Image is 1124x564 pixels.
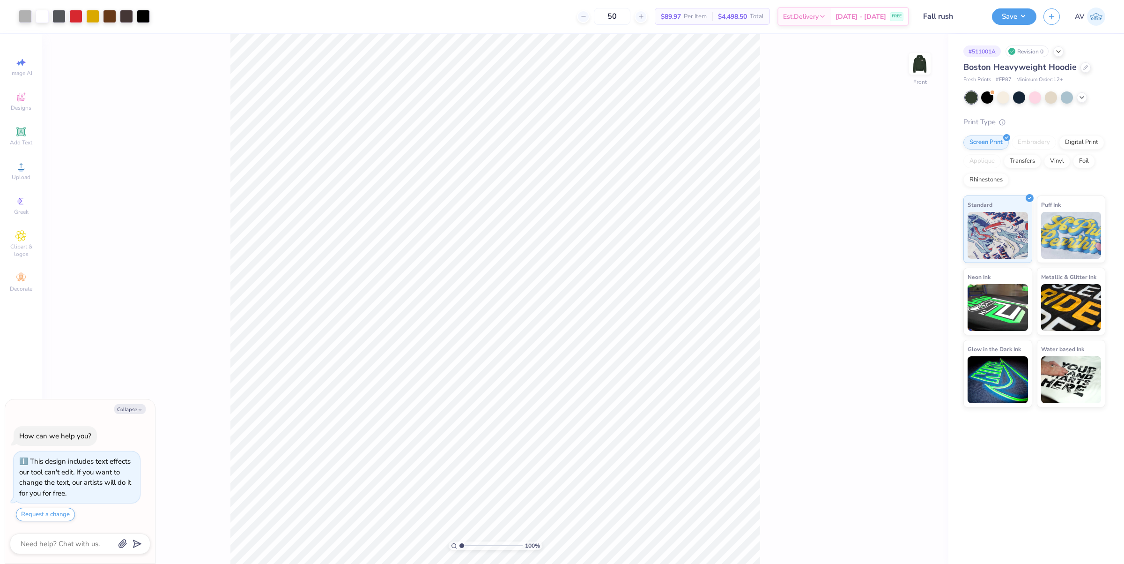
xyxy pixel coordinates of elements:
div: Print Type [963,117,1105,128]
img: Glow in the Dark Ink [968,356,1028,403]
span: Decorate [10,285,32,293]
img: Neon Ink [968,284,1028,331]
span: Boston Heavyweight Hoodie [963,61,1077,73]
div: How can we help you? [19,431,91,441]
span: 100 % [525,541,540,550]
span: Minimum Order: 12 + [1016,76,1063,84]
div: Front [913,78,927,86]
img: Aargy Velasco [1087,8,1105,26]
span: [DATE] - [DATE] [836,12,886,22]
input: – – [594,8,630,25]
span: $89.97 [661,12,681,22]
div: Vinyl [1044,154,1070,168]
span: # FP87 [996,76,1012,84]
img: Water based Ink [1041,356,1102,403]
img: Standard [968,212,1028,259]
span: Upload [12,173,30,181]
div: This design includes text effects our tool can't edit. If you want to change the text, our artist... [19,457,131,498]
span: Image AI [10,69,32,77]
span: $4,498.50 [718,12,747,22]
span: FREE [892,13,902,20]
span: AV [1075,11,1085,22]
span: Puff Ink [1041,200,1061,210]
a: AV [1075,8,1105,26]
button: Save [992,8,1036,25]
div: Transfers [1004,154,1041,168]
img: Front [910,54,929,73]
div: Revision 0 [1006,45,1049,57]
div: Foil [1073,154,1095,168]
span: Glow in the Dark Ink [968,344,1021,354]
span: Standard [968,200,992,210]
img: Puff Ink [1041,212,1102,259]
span: Metallic & Glitter Ink [1041,272,1096,282]
input: Untitled Design [916,7,985,26]
span: Greek [14,208,29,216]
img: Metallic & Glitter Ink [1041,284,1102,331]
span: Add Text [10,139,32,146]
div: Applique [963,154,1001,168]
span: Total [750,12,764,22]
div: Embroidery [1012,135,1056,150]
span: Fresh Prints [963,76,991,84]
div: Screen Print [963,135,1009,150]
span: Designs [11,104,31,112]
div: Rhinestones [963,173,1009,187]
span: Clipart & logos [5,243,37,258]
span: Est. Delivery [783,12,819,22]
button: Collapse [114,404,146,414]
span: Neon Ink [968,272,991,282]
div: # 511001A [963,45,1001,57]
span: Per Item [684,12,707,22]
span: Water based Ink [1041,344,1084,354]
div: Digital Print [1059,135,1104,150]
button: Request a change [16,508,75,521]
